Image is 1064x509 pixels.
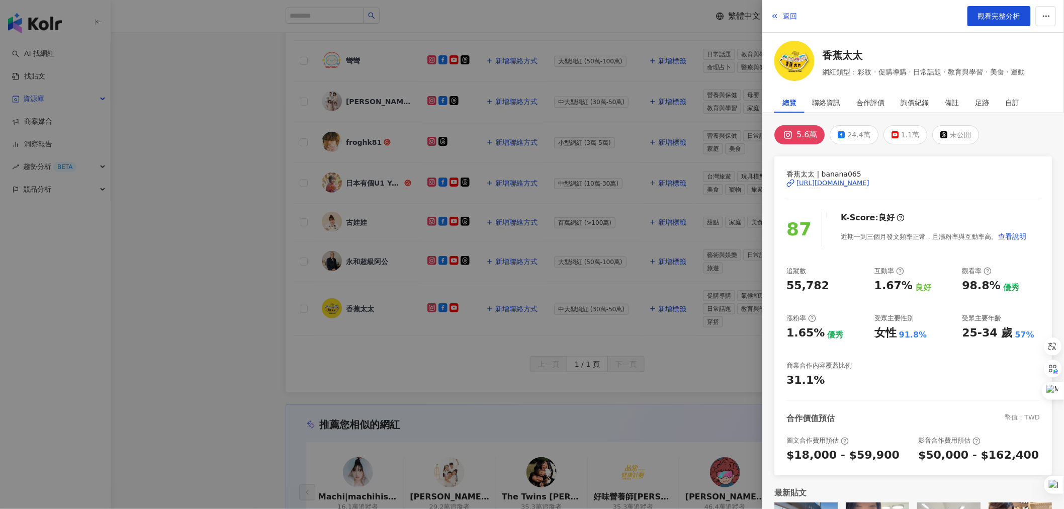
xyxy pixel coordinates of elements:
div: 幣值：TWD [1005,413,1040,424]
span: 香蕉太太 | banana065 [786,168,1040,180]
div: 87 [786,215,812,244]
div: 影音合作費用預估 [918,436,981,445]
button: 5.6萬 [774,125,825,144]
button: 未公開 [932,125,979,144]
div: 1.65% [786,325,825,341]
div: 未公開 [950,128,971,142]
div: 91.8% [899,329,927,341]
a: KOL Avatar [774,41,815,84]
div: 1.67% [874,278,913,294]
div: 聯絡資訊 [813,93,841,113]
button: 1.1萬 [883,125,927,144]
div: [URL][DOMAIN_NAME] [796,179,869,188]
a: 香蕉太太 [823,48,1025,62]
button: 返回 [770,6,797,26]
div: $18,000 - $59,900 [786,448,900,463]
div: 良好 [878,212,895,223]
a: 觀看完整分析 [967,6,1031,26]
div: 圖文合作費用預估 [786,436,849,445]
span: 觀看完整分析 [978,12,1020,20]
div: 優秀 [827,329,843,341]
span: 網紅類型：彩妝 · 促購導購 · 日常話題 · 教育與學習 · 美食 · 運動 [823,66,1025,77]
div: 詢價紀錄 [901,93,929,113]
div: K-Score : [841,212,905,223]
div: 良好 [915,282,931,293]
div: 互動率 [874,267,904,276]
div: 優秀 [1003,282,1019,293]
div: 24.4萬 [847,128,870,142]
div: 1.1萬 [901,128,919,142]
div: 追蹤數 [786,267,806,276]
div: 商業合作內容覆蓋比例 [786,361,852,370]
button: 24.4萬 [830,125,878,144]
div: 57% [1015,329,1034,341]
div: 女性 [874,325,897,341]
div: 25-34 歲 [962,325,1012,341]
div: 總覽 [782,93,796,113]
div: 近期一到三個月發文頻率正常，且漲粉率與互動率高。 [841,226,1027,246]
div: 最新貼文 [774,487,1052,498]
a: [URL][DOMAIN_NAME] [786,179,1040,188]
button: 查看說明 [998,226,1027,246]
div: 合作價值預估 [786,413,835,424]
div: 31.1% [786,373,825,388]
div: 受眾主要性別 [874,314,914,323]
span: 返回 [783,12,797,20]
div: 觀看率 [962,267,992,276]
div: 55,782 [786,278,829,294]
div: 漲粉率 [786,314,816,323]
div: 合作評價 [857,93,885,113]
img: KOL Avatar [774,41,815,81]
div: 足跡 [976,93,990,113]
div: 備註 [945,93,959,113]
div: 受眾主要年齡 [962,314,1001,323]
div: 98.8% [962,278,1000,294]
div: 5.6萬 [796,128,817,142]
div: $50,000 - $162,400 [918,448,1039,463]
span: 查看說明 [998,232,1026,240]
div: 自訂 [1006,93,1020,113]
